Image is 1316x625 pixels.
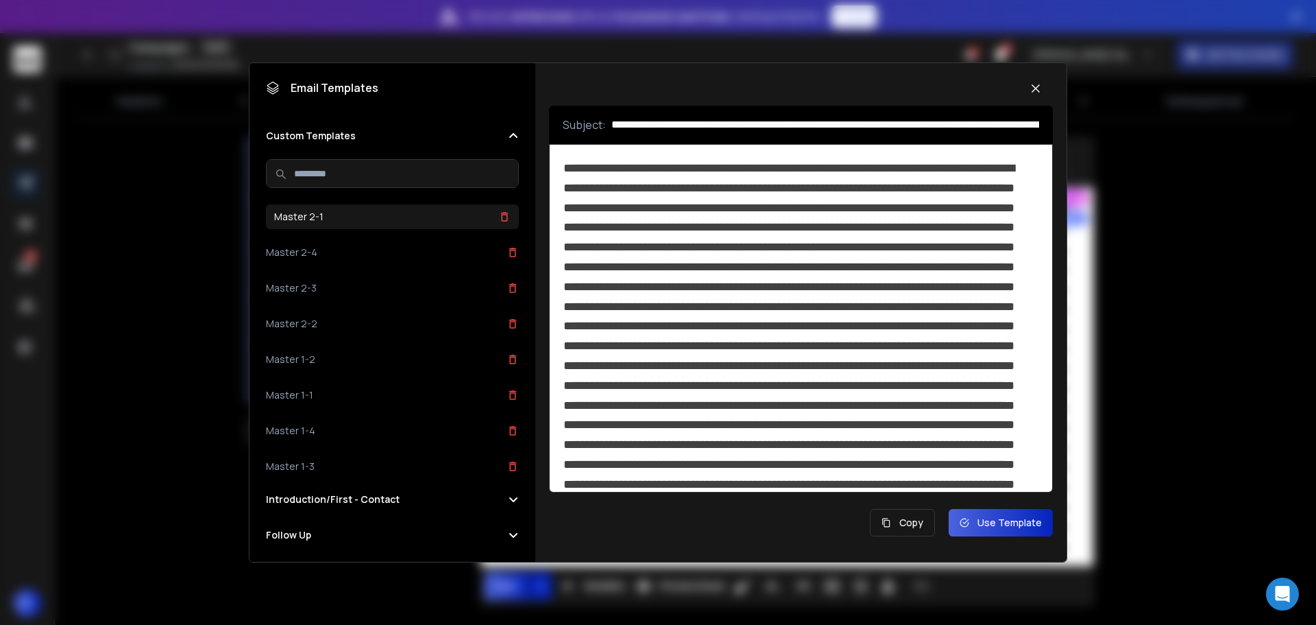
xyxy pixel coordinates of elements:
button: Introduction/First - Contact [266,493,519,506]
h3: Master 2-3 [266,281,317,295]
h3: Master 2-2 [266,317,317,331]
h1: Email Templates [266,80,378,96]
h2: Custom Templates [266,129,356,143]
button: Custom Templates [266,129,519,143]
h3: Master 1-2 [266,353,315,366]
h3: Master 2-1 [274,210,324,224]
h3: Master 2-4 [266,246,317,259]
h3: Master 1-1 [266,388,313,402]
h3: Master 1-4 [266,424,315,438]
p: Subject: [563,117,606,133]
div: Open Intercom Messenger [1266,578,1299,611]
button: Use Template [949,509,1053,536]
button: Copy [870,509,935,536]
button: Follow Up [266,528,519,542]
h3: Master 1-3 [266,460,315,473]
